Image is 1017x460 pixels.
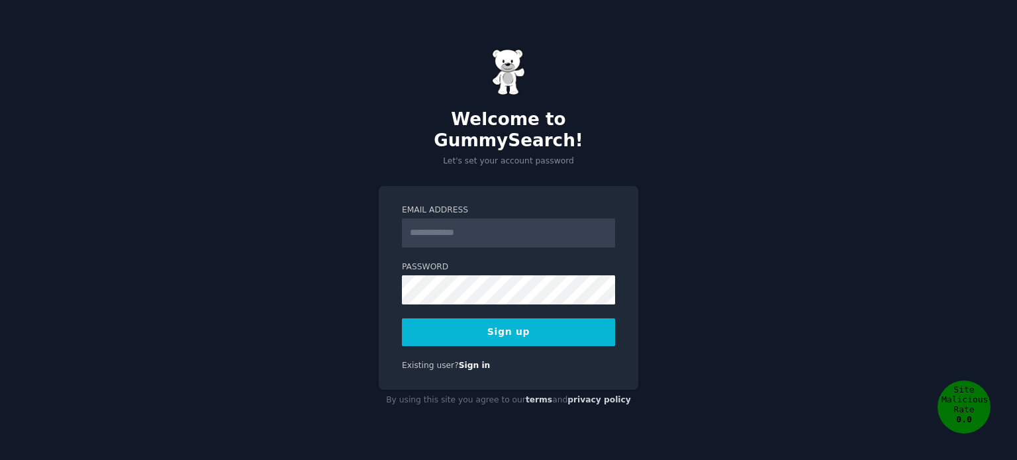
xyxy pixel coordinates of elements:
[956,414,971,424] b: 0.0
[402,261,615,273] label: Password
[526,395,552,404] a: terms
[567,395,631,404] a: privacy policy
[402,318,615,346] button: Sign up
[379,156,638,167] p: Let's set your account password
[459,361,491,370] a: Sign in
[402,361,459,370] span: Existing user?
[379,390,638,411] div: By using this site you agree to our and
[938,381,991,434] div: Site Malicious Rate
[492,49,525,95] img: Gummy Bear
[402,205,615,216] label: Email Address
[379,109,638,151] h2: Welcome to GummySearch!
